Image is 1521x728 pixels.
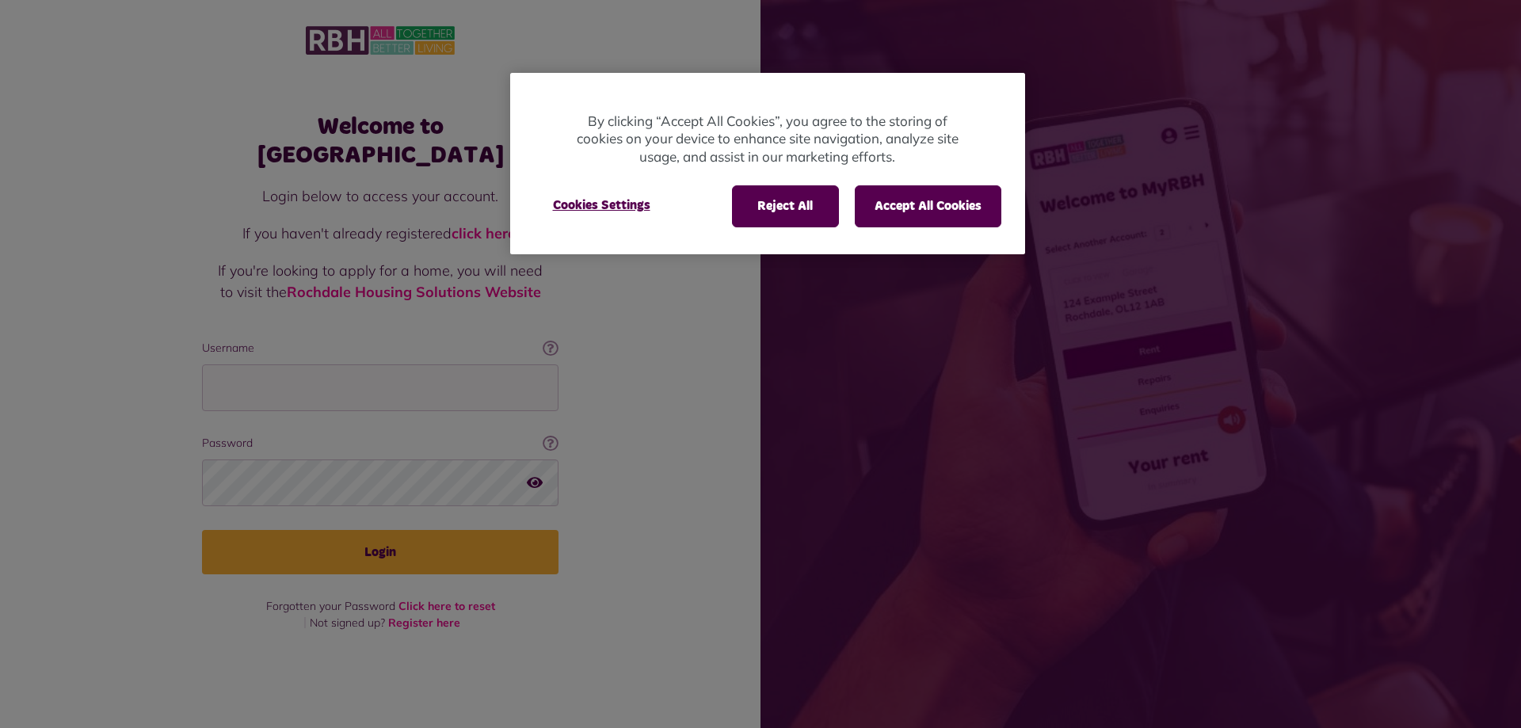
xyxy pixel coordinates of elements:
div: Privacy [510,73,1025,254]
div: Cookie banner [510,73,1025,254]
button: Reject All [732,185,839,227]
p: By clicking “Accept All Cookies”, you agree to the storing of cookies on your device to enhance s... [574,112,962,166]
button: Accept All Cookies [855,185,1001,227]
button: Cookies Settings [534,185,669,225]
